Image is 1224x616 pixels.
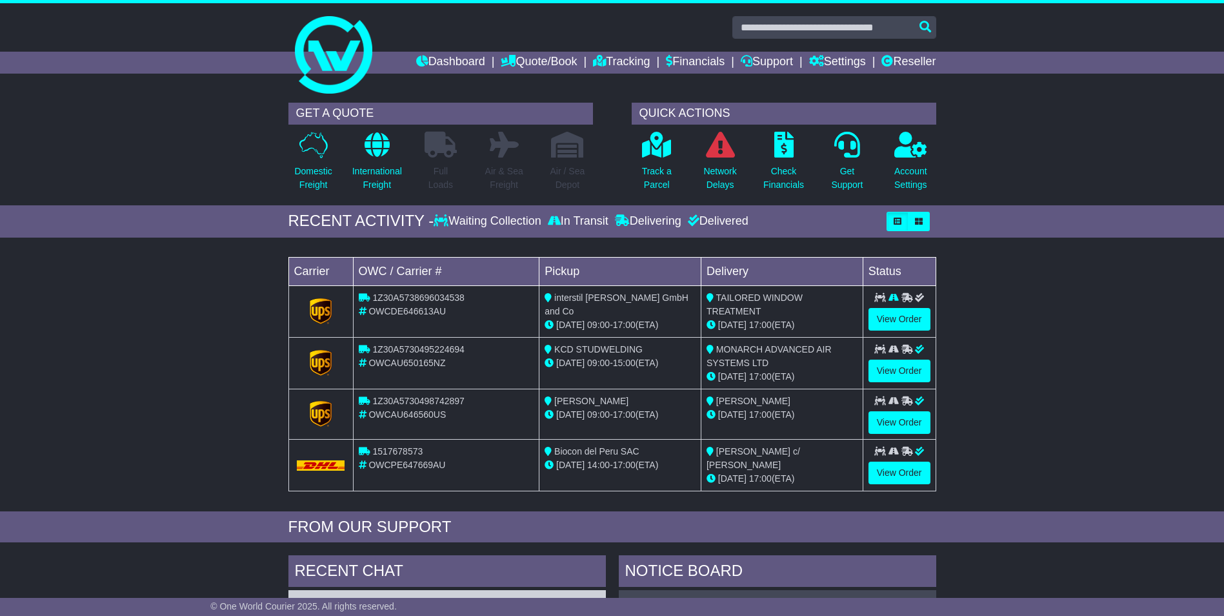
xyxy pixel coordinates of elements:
div: [DATE] 11:09 [545,597,599,608]
span: [DATE] [556,409,585,420]
span: Biocon del Peru SAC [554,446,639,457]
span: KCD STUDWELDING [554,344,643,354]
p: Full Loads [425,165,457,192]
span: PO-07704 [375,597,416,607]
a: Tracking [593,52,650,74]
span: MONARCH ADVANCED AIR SYSTEMS LTD [707,344,832,368]
a: OWCPE647669AU [295,597,372,607]
a: Financials [666,52,725,74]
span: OWCPE647669AU [368,460,445,470]
td: Status [863,257,936,285]
span: 17:00 [613,409,636,420]
a: Track aParcel [641,131,672,199]
span: interstil [PERSON_NAME] GmbH and Co [545,293,688,316]
a: Settings [809,52,866,74]
a: View Order [868,360,930,382]
span: 17:00 [749,371,772,382]
div: FROM OUR SUPPORT [288,518,936,537]
div: - (ETA) [545,458,696,472]
a: AccountSettings [894,131,928,199]
div: (ETA) [707,408,858,422]
td: Carrier [288,257,353,285]
div: [DATE] 17:31 [876,597,929,608]
div: NOTICE BOARD [619,555,936,590]
span: 17:00 [613,320,636,330]
span: 1Z30A5730495224694 [372,344,464,354]
span: OWCAU646560US [368,409,446,420]
a: OWCDE646613AU [625,597,703,607]
span: [DATE] [718,473,747,484]
div: Waiting Collection [434,214,544,229]
span: 09:00 [587,320,610,330]
img: GetCarrierServiceLogo [310,350,332,376]
td: OWC / Carrier # [353,257,539,285]
div: (ETA) [707,472,858,486]
span: [PERSON_NAME] [554,396,628,406]
div: (ETA) [707,318,858,332]
p: Air & Sea Freight [485,165,523,192]
span: [PERSON_NAME] [716,396,790,406]
a: DomesticFreight [294,131,332,199]
img: GetCarrierServiceLogo [310,298,332,324]
span: OWCDE646613AU [368,306,446,316]
span: [DATE] [556,460,585,470]
span: 1517678573 [372,446,423,457]
div: Delivered [685,214,748,229]
div: ( ) [625,597,930,608]
a: CheckFinancials [763,131,805,199]
a: Support [741,52,793,74]
span: 17:00 [749,473,772,484]
div: (ETA) [707,370,858,384]
p: Domestic Freight [294,165,332,192]
span: [DATE] [556,320,585,330]
span: TAILORED WINDOW TREATMENT [707,293,803,316]
a: InternationalFreight [352,131,403,199]
p: Network Delays [703,165,736,192]
a: Reseller [881,52,936,74]
div: RECENT CHAT [288,555,606,590]
span: F-1247854 [705,597,749,607]
div: In Transit [545,214,612,229]
span: [DATE] [718,320,747,330]
a: View Order [868,411,930,434]
a: Dashboard [416,52,485,74]
a: NetworkDelays [703,131,737,199]
div: QUICK ACTIONS [632,103,936,125]
div: Delivering [612,214,685,229]
span: [DATE] [718,409,747,420]
img: DHL.png [297,460,345,471]
div: - (ETA) [545,408,696,422]
span: 1Z30A5730498742897 [372,396,464,406]
span: OWCAU650165NZ [368,358,445,368]
span: [DATE] [718,371,747,382]
div: RECENT ACTIVITY - [288,212,434,231]
span: [DATE] [556,358,585,368]
span: 1Z30A5738696034538 [372,293,464,303]
span: 15:00 [613,358,636,368]
p: International Freight [352,165,402,192]
a: View Order [868,462,930,484]
a: Quote/Book [501,52,577,74]
span: 09:00 [587,358,610,368]
a: GetSupport [830,131,863,199]
div: - (ETA) [545,356,696,370]
div: - (ETA) [545,318,696,332]
p: Air / Sea Depot [550,165,585,192]
div: ( ) [295,597,599,608]
td: Delivery [701,257,863,285]
p: Check Financials [763,165,804,192]
p: Track a Parcel [642,165,672,192]
span: 17:00 [749,320,772,330]
p: Account Settings [894,165,927,192]
td: Pickup [539,257,701,285]
span: 17:00 [613,460,636,470]
a: View Order [868,308,930,331]
span: 09:00 [587,409,610,420]
div: GET A QUOTE [288,103,593,125]
span: © One World Courier 2025. All rights reserved. [210,601,397,611]
span: 14:00 [587,460,610,470]
img: GetCarrierServiceLogo [310,401,332,427]
span: 17:00 [749,409,772,420]
span: [PERSON_NAME] c/ [PERSON_NAME] [707,446,800,470]
p: Get Support [831,165,863,192]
